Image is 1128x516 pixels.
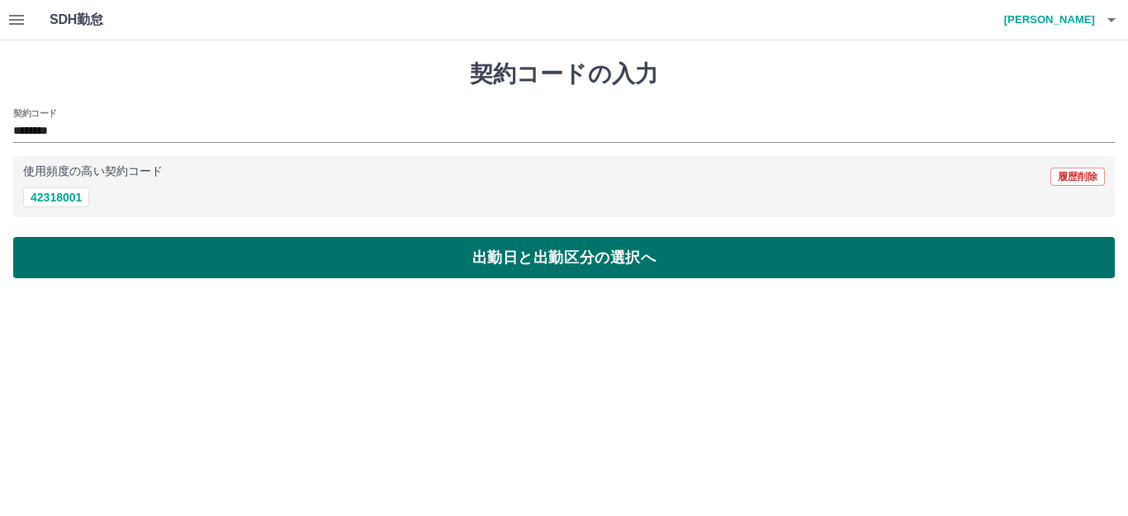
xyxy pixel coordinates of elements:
p: 使用頻度の高い契約コード [23,166,163,178]
h1: 契約コードの入力 [13,60,1115,88]
button: 出勤日と出勤区分の選択へ [13,237,1115,278]
h2: 契約コード [13,107,57,120]
button: 履歴削除 [1050,168,1105,186]
button: 42318001 [23,187,89,207]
